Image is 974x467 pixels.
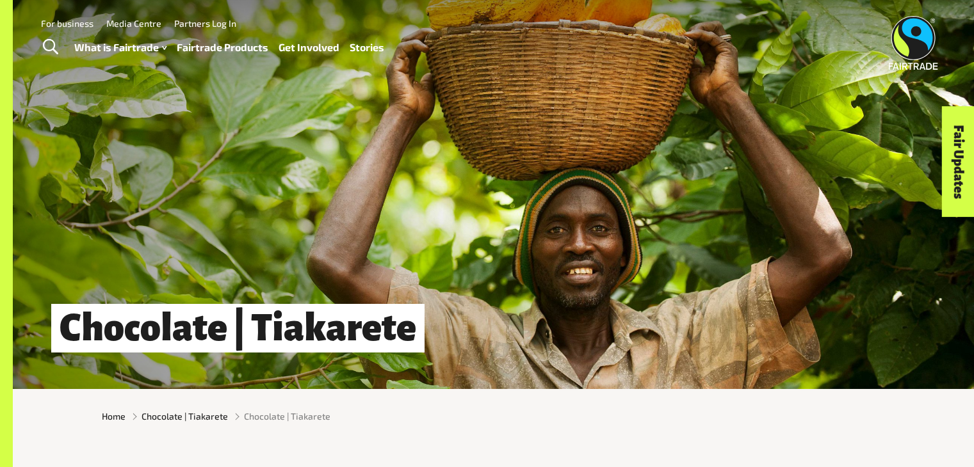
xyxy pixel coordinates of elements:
a: For business [41,18,93,29]
span: Chocolate | Tiakarete [244,409,330,423]
h1: Chocolate | Tiakarete [51,304,425,353]
a: Get Involved [279,38,339,57]
a: Media Centre [106,18,161,29]
a: Home [102,409,126,423]
a: Stories [350,38,384,57]
a: What is Fairtrade [74,38,166,57]
a: Toggle Search [35,31,66,63]
img: Fairtrade Australia New Zealand logo [889,16,938,70]
a: Partners Log In [174,18,236,29]
a: Fairtrade Products [177,38,268,57]
a: Chocolate | Tiakarete [142,409,228,423]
